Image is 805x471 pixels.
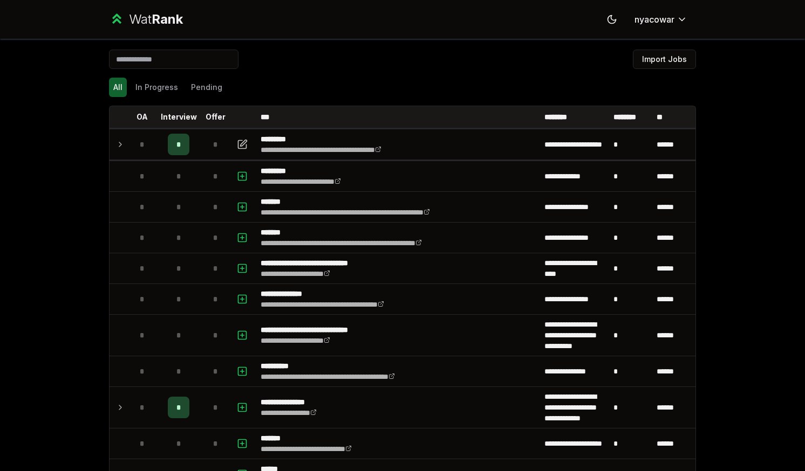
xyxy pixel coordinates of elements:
[635,13,674,26] span: nyacowar
[137,112,148,122] p: OA
[152,11,183,27] span: Rank
[206,112,226,122] p: Offer
[109,78,127,97] button: All
[161,112,197,122] p: Interview
[633,50,696,69] button: Import Jobs
[129,11,183,28] div: Wat
[109,11,183,28] a: WatRank
[626,10,696,29] button: nyacowar
[131,78,182,97] button: In Progress
[187,78,227,97] button: Pending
